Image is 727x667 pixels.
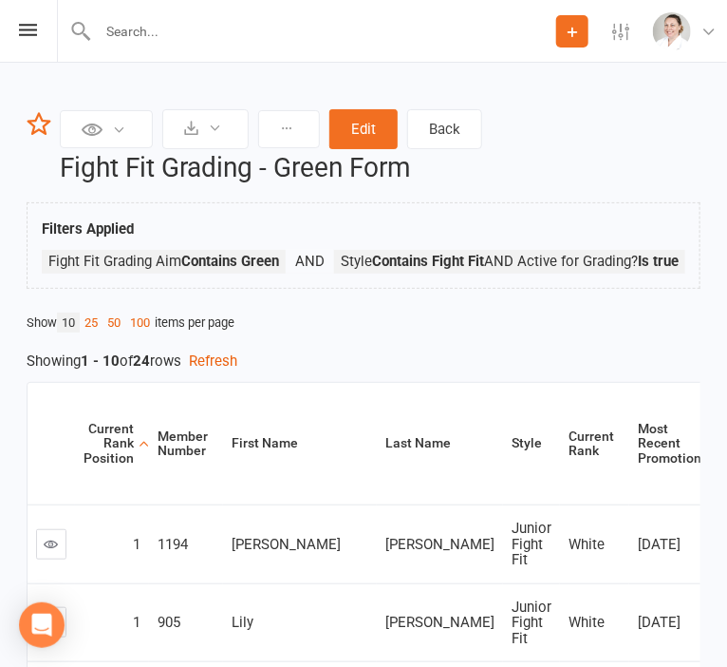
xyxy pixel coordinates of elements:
[372,253,484,270] strong: Contains Fight Fit
[341,253,484,270] span: Style
[133,614,140,631] span: 1
[232,436,362,450] div: First Name
[80,313,103,333] a: 25
[103,313,125,333] a: 50
[60,154,700,183] h2: Fight Fit Grading - Green Form
[42,220,134,238] strong: Filters Applied
[329,109,398,149] button: Edit
[92,18,556,45] input: Search...
[84,422,134,466] div: Current Rank Position
[638,422,701,466] div: Most Recent Promotion
[27,350,700,372] div: Showing of rows
[181,253,279,270] strong: Contains Green
[653,12,691,50] img: thumb_image1759380684.png
[569,614,605,631] span: White
[638,614,680,631] span: [DATE]
[232,614,253,631] span: Lily
[125,313,155,333] a: 100
[512,599,551,647] span: Junior Fight Fit
[158,536,188,553] span: 1194
[512,436,545,450] div: Style
[19,602,65,648] div: Open Intercom Messenger
[81,353,120,370] strong: 1 - 10
[133,536,140,553] span: 1
[385,536,494,553] span: [PERSON_NAME]
[158,614,180,631] span: 905
[385,614,494,631] span: [PERSON_NAME]
[484,253,679,270] span: AND Active for Grading?
[189,350,237,372] button: Refresh
[512,520,551,568] span: Junior Fight Fit
[385,436,488,450] div: Last Name
[638,536,680,553] span: [DATE]
[569,536,605,553] span: White
[27,313,700,333] div: Show items per page
[638,253,679,270] strong: Is true
[232,536,341,553] span: [PERSON_NAME]
[407,109,482,149] a: Back
[57,313,80,333] a: 10
[133,353,150,370] strong: 24
[569,429,614,459] div: Current Rank
[48,253,279,270] span: Fight Fit Grading Aim
[158,429,208,459] div: Member Number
